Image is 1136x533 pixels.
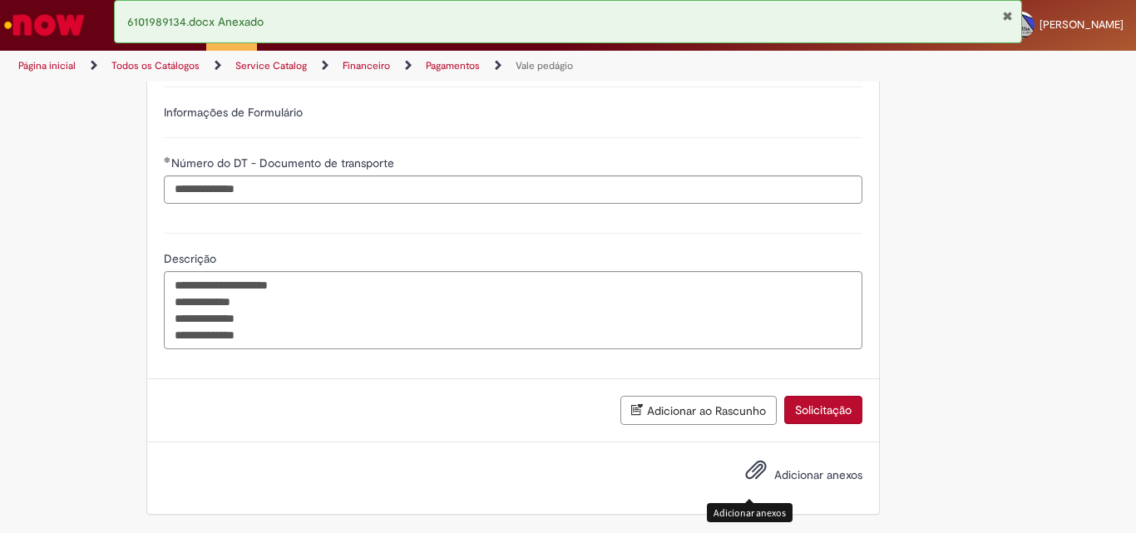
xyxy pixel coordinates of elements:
[784,396,862,424] button: Solicitação
[127,14,264,29] span: 6101989134.docx Anexado
[516,59,573,72] a: Vale pedágio
[164,105,303,120] label: Informações de Formulário
[111,59,200,72] a: Todos os Catálogos
[741,455,771,493] button: Adicionar anexos
[18,59,76,72] a: Página inicial
[164,156,171,163] span: Obrigatório Preenchido
[2,8,87,42] img: ServiceNow
[1040,17,1124,32] span: [PERSON_NAME]
[707,503,793,522] div: Adicionar anexos
[12,51,745,81] ul: Trilhas de página
[235,59,307,72] a: Service Catalog
[343,59,390,72] a: Financeiro
[426,59,480,72] a: Pagamentos
[171,155,398,170] span: Número do DT - Documento de transporte
[164,271,862,349] textarea: Descrição
[774,467,862,482] span: Adicionar anexos
[164,175,862,204] input: Número do DT - Documento de transporte
[1002,9,1013,22] button: Fechar Notificação
[164,251,220,266] span: Descrição
[620,396,777,425] button: Adicionar ao Rascunho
